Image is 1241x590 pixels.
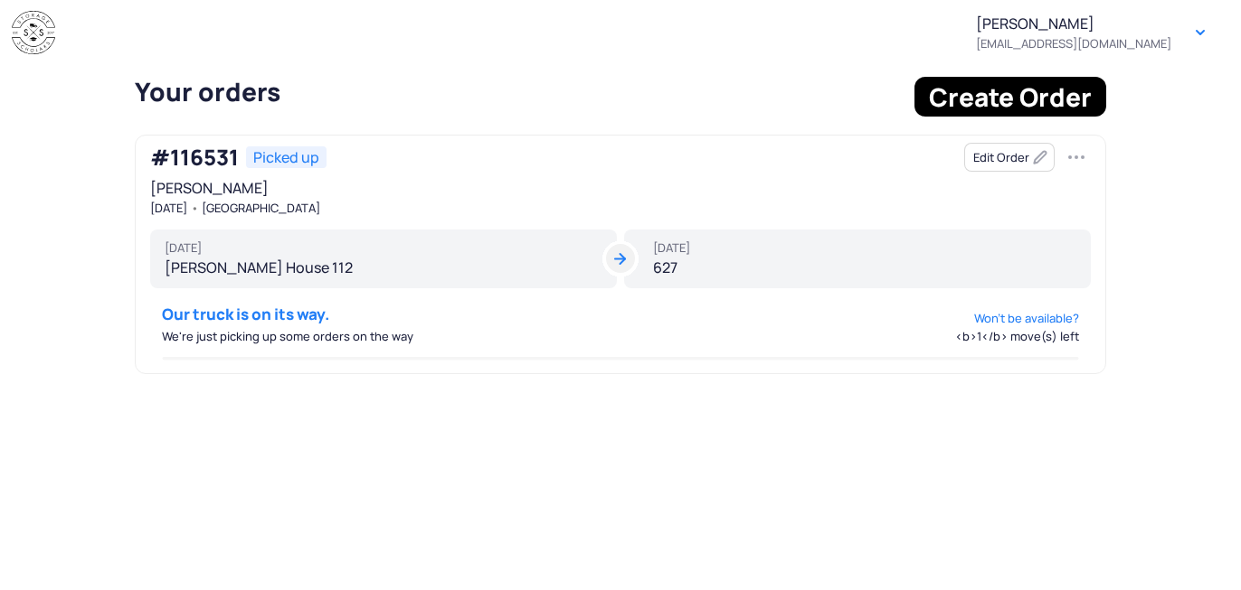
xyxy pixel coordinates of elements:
span: [EMAIL_ADDRESS][DOMAIN_NAME] [976,36,1171,51]
div: [PERSON_NAME] [150,179,1091,215]
span: #116531 [150,145,239,170]
div: [DATE] [165,240,602,255]
div: [DATE] [653,240,1076,255]
button: Create Order [914,77,1106,117]
span: Picked up [253,148,319,166]
li: [DATE] [136,201,187,215]
span: Our truck is on its way. [162,304,329,324]
span: Won't be available? [974,310,1079,326]
img: Storage Scholars Logo [12,11,55,55]
span: <b>1</b> move(s) left [955,327,1079,345]
li: [GEOGRAPHIC_DATA] [187,201,320,215]
span: We're just picking up some orders on the way [162,327,620,345]
div: [PERSON_NAME] [976,14,1171,51]
div: [PERSON_NAME] House 112 [150,229,617,289]
div: 627 [624,229,1091,289]
button: Edit Order [964,143,1055,172]
h5: Your orders [135,77,904,106]
button: Button [1186,18,1215,47]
